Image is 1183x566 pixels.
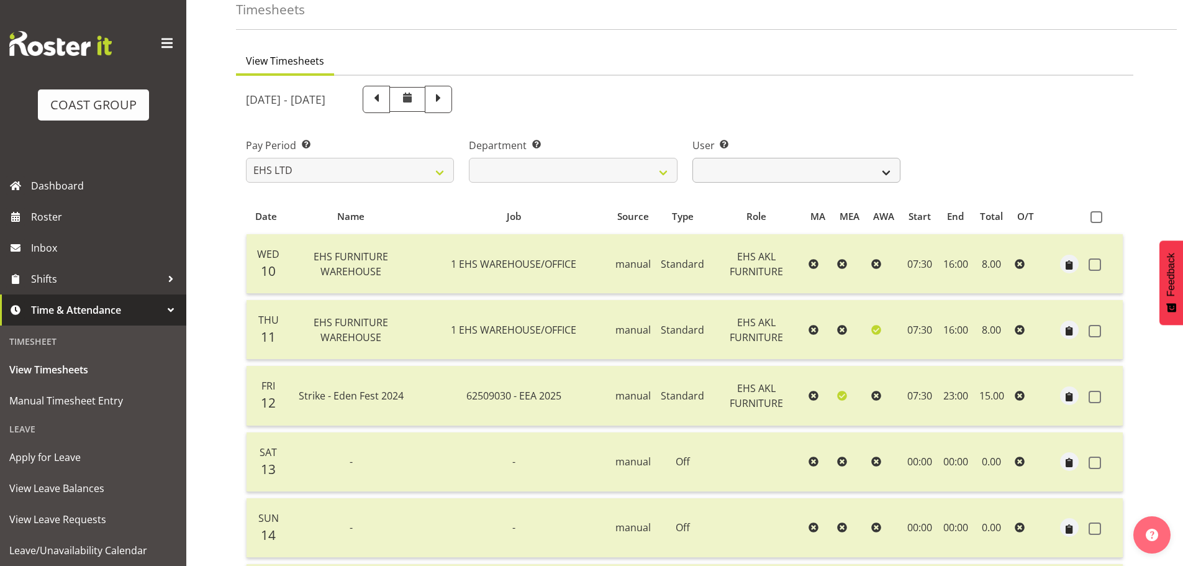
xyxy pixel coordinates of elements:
[615,521,651,534] span: manual
[3,473,183,504] a: View Leave Balances
[938,366,973,426] td: 23:00
[236,2,305,17] h4: Timesheets
[1159,240,1183,325] button: Feedback - Show survey
[451,323,576,337] span: 1 EHS WAREHOUSE/OFFICE
[3,416,183,442] div: Leave
[3,385,183,416] a: Manual Timesheet Entry
[656,366,709,426] td: Standard
[730,250,783,278] span: EHS AKL FURNITURE
[973,234,1010,294] td: 8.00
[615,323,651,337] span: manual
[50,96,137,114] div: COAST GROUP
[9,360,177,379] span: View Timesheets
[512,455,515,468] span: -
[730,381,783,410] span: EHS AKL FURNITURE
[672,209,694,224] span: Type
[261,526,276,544] span: 14
[947,209,964,224] span: End
[9,541,177,560] span: Leave/Unavailability Calendar
[246,93,325,106] h5: [DATE] - [DATE]
[9,479,177,498] span: View Leave Balances
[902,432,938,492] td: 00:00
[314,316,388,344] span: EHS FURNITURE WAREHOUSE
[258,313,279,327] span: Thu
[973,366,1010,426] td: 15.00
[656,432,709,492] td: Off
[902,234,938,294] td: 07:30
[909,209,931,224] span: Start
[31,270,161,288] span: Shifts
[31,208,180,226] span: Roster
[314,250,388,278] span: EHS FURNITURE WAREHOUSE
[261,379,275,393] span: Fri
[261,460,276,478] span: 13
[938,498,973,558] td: 00:00
[469,138,677,153] label: Department
[973,300,1010,360] td: 8.00
[980,209,1003,224] span: Total
[656,300,709,360] td: Standard
[692,138,900,153] label: User
[246,138,454,153] label: Pay Period
[615,389,651,403] span: manual
[258,511,279,525] span: Sun
[451,257,576,271] span: 1 EHS WAREHOUSE/OFFICE
[615,257,651,271] span: manual
[3,442,183,473] a: Apply for Leave
[902,300,938,360] td: 07:30
[255,209,277,224] span: Date
[9,510,177,529] span: View Leave Requests
[1166,253,1177,296] span: Feedback
[902,366,938,426] td: 07:30
[1146,529,1158,541] img: help-xxl-2.png
[938,234,973,294] td: 16:00
[617,209,649,224] span: Source
[31,176,180,195] span: Dashboard
[260,445,277,459] span: Sat
[656,498,709,558] td: Off
[746,209,766,224] span: Role
[615,455,651,468] span: manual
[337,209,365,224] span: Name
[3,354,183,385] a: View Timesheets
[507,209,521,224] span: Job
[938,432,973,492] td: 00:00
[350,455,353,468] span: -
[261,262,276,280] span: 10
[299,389,404,403] span: Strike - Eden Fest 2024
[938,300,973,360] td: 16:00
[873,209,894,224] span: AWA
[31,301,161,319] span: Time & Attendance
[810,209,825,224] span: MA
[261,328,276,345] span: 11
[730,316,783,344] span: EHS AKL FURNITURE
[973,498,1010,558] td: 0.00
[246,53,324,68] span: View Timesheets
[9,391,177,410] span: Manual Timesheet Entry
[3,535,183,566] a: Leave/Unavailability Calendar
[31,239,180,257] span: Inbox
[1017,209,1034,224] span: O/T
[840,209,859,224] span: MEA
[973,432,1010,492] td: 0.00
[3,504,183,535] a: View Leave Requests
[3,329,183,354] div: Timesheet
[512,521,515,534] span: -
[9,31,112,56] img: Rosterit website logo
[9,448,177,467] span: Apply for Leave
[902,498,938,558] td: 00:00
[257,247,279,261] span: Wed
[656,234,709,294] td: Standard
[350,521,353,534] span: -
[466,389,561,403] span: 62509030 - EEA 2025
[261,394,276,411] span: 12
